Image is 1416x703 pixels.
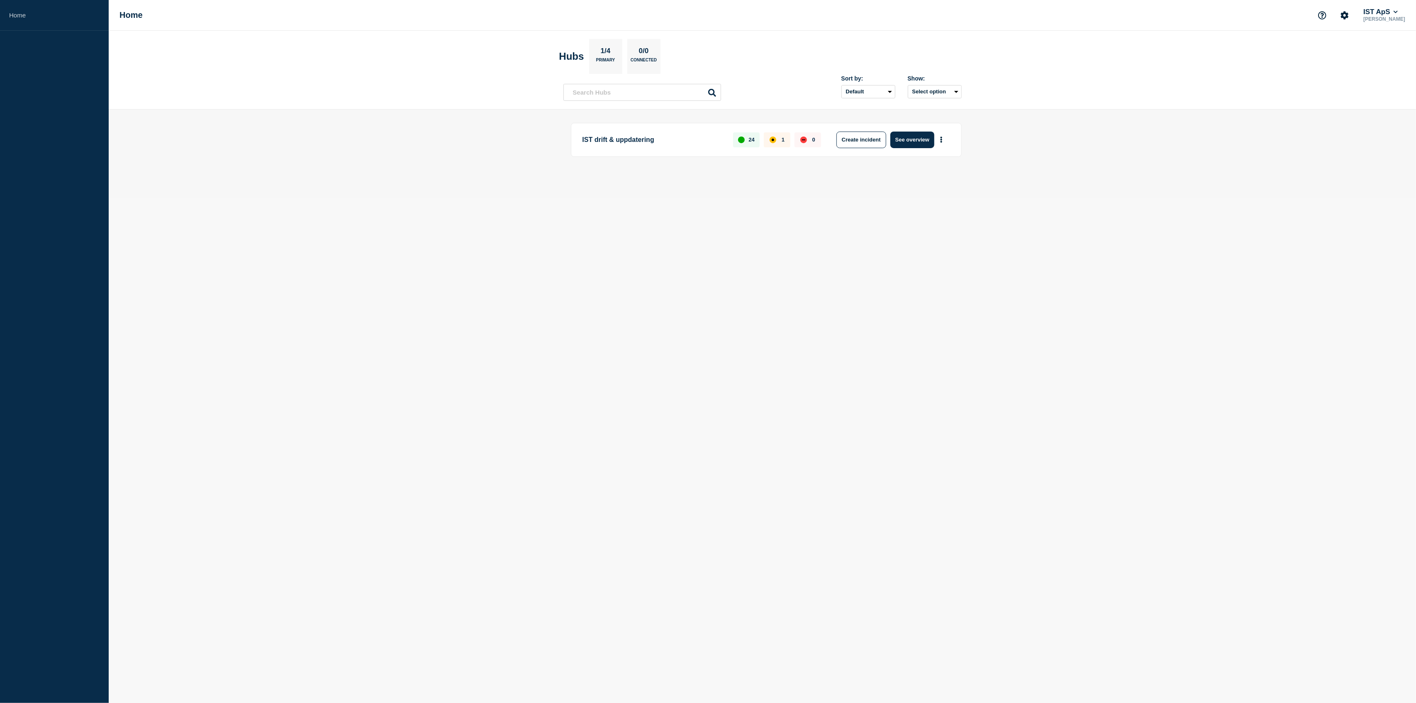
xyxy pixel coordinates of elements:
[631,58,657,66] p: Connected
[563,84,721,101] input: Search Hubs
[1362,8,1399,16] button: IST ApS
[836,132,886,148] button: Create incident
[890,132,934,148] button: See overview
[841,85,895,98] select: Sort by
[597,47,614,58] p: 1/4
[782,137,785,143] p: 1
[596,58,615,66] p: Primary
[841,75,895,82] div: Sort by:
[748,137,754,143] p: 24
[812,137,815,143] p: 0
[119,10,143,20] h1: Home
[908,75,962,82] div: Show:
[1336,7,1353,24] button: Account settings
[582,132,724,148] p: IST drift & uppdatering
[636,47,652,58] p: 0/0
[559,51,584,62] h2: Hubs
[1362,16,1407,22] p: [PERSON_NAME]
[908,85,962,98] button: Select option
[1314,7,1331,24] button: Support
[936,132,947,147] button: More actions
[738,137,745,143] div: up
[770,137,776,143] div: affected
[800,137,807,143] div: down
